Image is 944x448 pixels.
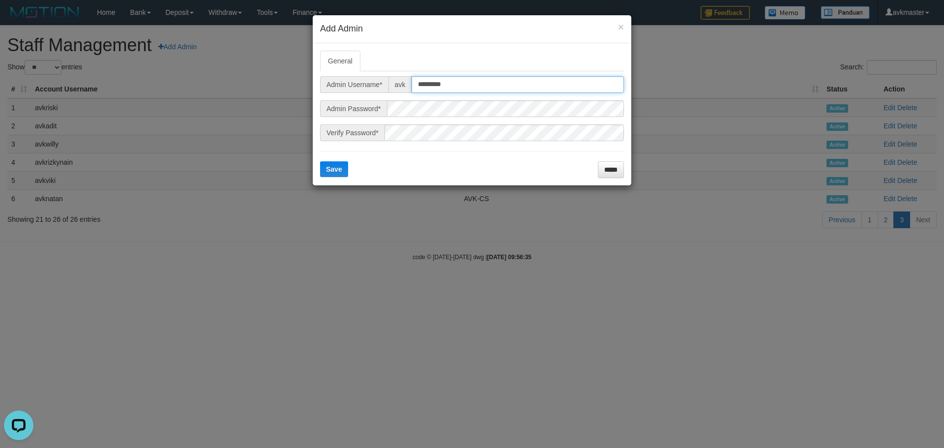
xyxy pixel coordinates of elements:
a: General [320,51,360,71]
span: Admin Username* [320,76,388,93]
span: Admin Password* [320,100,387,117]
h4: Add Admin [320,23,624,35]
button: × [618,22,624,32]
button: Open LiveChat chat widget [4,4,33,33]
button: Save [320,161,348,177]
span: Save [326,165,342,173]
span: Verify Password* [320,124,384,141]
span: avk [388,76,412,93]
